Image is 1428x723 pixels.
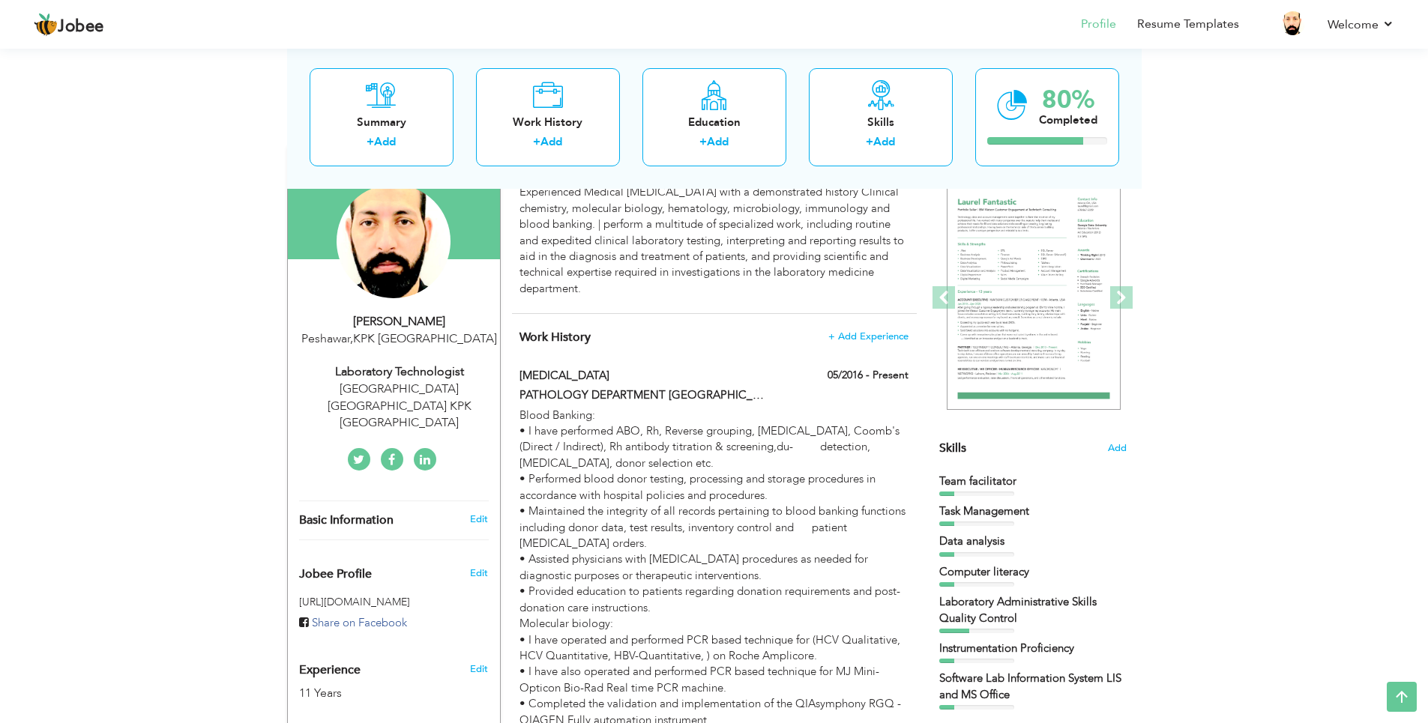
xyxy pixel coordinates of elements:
label: [MEDICAL_DATA] [519,368,771,384]
div: Instrumentation Proficiency [939,641,1127,656]
div: Skills [821,114,941,130]
a: Add [707,134,729,149]
div: Work History [488,114,608,130]
span: + Add Experience [828,331,909,342]
a: Edit [470,662,488,676]
div: Enhance your career by creating a custom URL for your Jobee public profile. [288,551,500,589]
a: Profile [1081,16,1116,33]
div: 11 Years [299,685,454,702]
div: Peshawar KPK [GEOGRAPHIC_DATA] [299,330,500,348]
img: Profile Img [1281,11,1305,35]
span: Edit [470,566,488,580]
h5: [URL][DOMAIN_NAME] [299,596,489,608]
a: Welcome [1328,16,1394,34]
div: Software Lab Information System LIS and MS Office [939,671,1127,703]
div: Data analysis [939,533,1127,549]
div: Laboratory Administrative Skills Quality Control [939,594,1127,626]
img: jobee.io [34,13,58,37]
div: Laboratory Technologist [299,363,500,381]
label: 05/2016 - Present [828,368,909,383]
div: 80% [1039,87,1097,112]
a: Add [540,134,562,149]
span: Basic Information [299,514,394,527]
a: Resume Templates [1137,16,1239,33]
div: Team facilitator [939,474,1127,489]
label: + [533,134,540,150]
span: Share on Facebook [312,615,407,630]
span: , [350,330,353,347]
label: PATHOLOGY DEPARTMENT [GEOGRAPHIC_DATA] PESHAWAR (GOVERNMENT EMPLOYEE) [519,387,771,403]
span: Skills [939,440,966,456]
span: Jobee Profile [299,568,372,581]
div: Experienced Medical [MEDICAL_DATA] with a demonstrated history Clinical chemistry, molecular biol... [519,184,908,297]
span: Jobee [58,19,104,35]
div: Summary [322,114,442,130]
a: Edit [470,512,488,526]
label: + [367,134,374,150]
div: [GEOGRAPHIC_DATA] [GEOGRAPHIC_DATA] KPK [GEOGRAPHIC_DATA] [299,381,500,432]
div: Computer literacy [939,564,1127,580]
span: Experience [299,664,361,677]
a: Add [873,134,895,149]
div: Completed [1039,112,1097,127]
label: + [699,134,707,150]
a: Jobee [34,13,104,37]
img: Farooq Ahmad [337,184,451,298]
label: + [866,134,873,150]
div: [PERSON_NAME] [299,313,500,330]
a: Add [374,134,396,149]
h4: This helps to show the companies you have worked for. [519,330,908,345]
span: Work History [519,329,591,345]
div: Education [654,114,774,130]
span: Add [1108,441,1127,456]
div: Task Management [939,503,1127,519]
